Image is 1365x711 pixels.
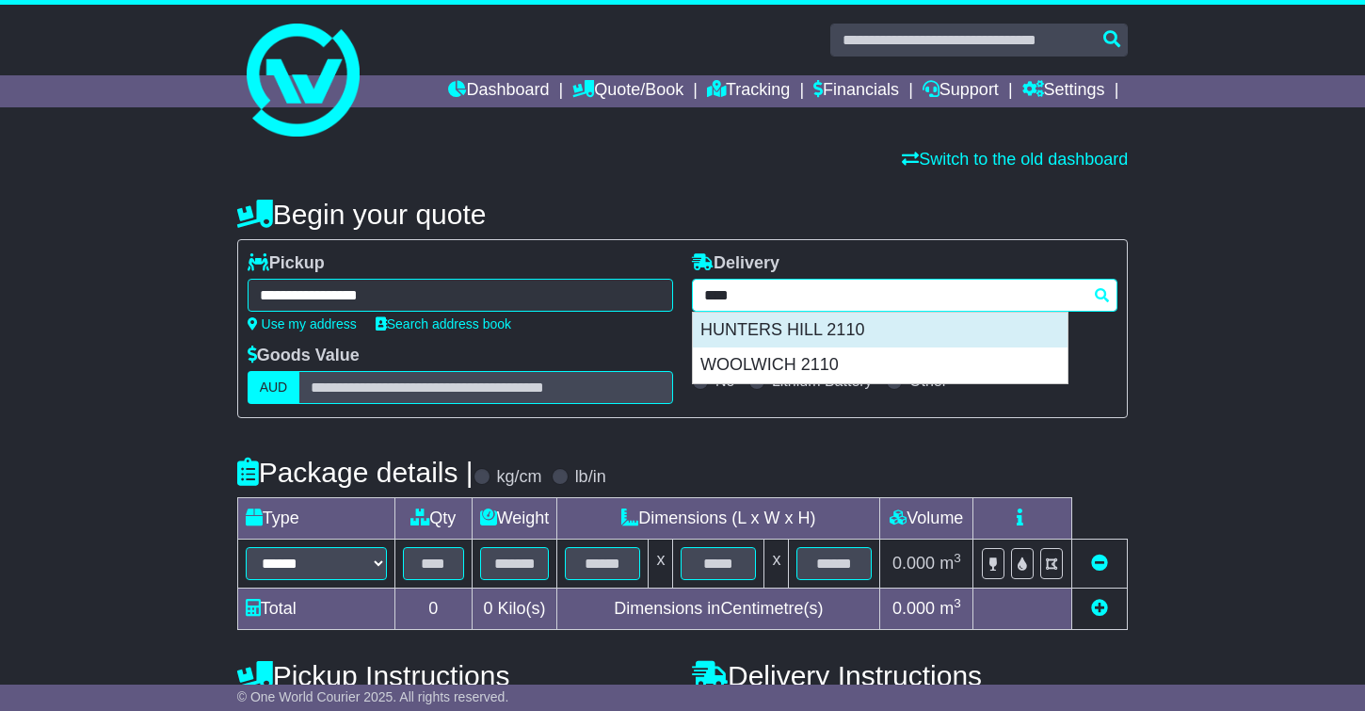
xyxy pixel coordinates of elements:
h4: Begin your quote [237,199,1129,230]
a: Support [923,75,999,107]
a: Switch to the old dashboard [902,150,1128,169]
a: Remove this item [1091,554,1108,573]
td: Dimensions in Centimetre(s) [557,589,880,630]
td: Type [237,498,394,540]
div: WOOLWICH 2110 [693,347,1068,383]
td: Kilo(s) [472,589,557,630]
label: AUD [248,371,300,404]
td: Volume [880,498,973,540]
span: 0.000 [892,599,935,618]
label: Delivery [692,253,779,274]
td: 0 [394,589,472,630]
a: Dashboard [448,75,549,107]
h4: Delivery Instructions [692,660,1128,691]
a: Search address book [376,316,511,331]
h4: Package details | [237,457,474,488]
td: x [649,540,673,589]
td: Weight [472,498,557,540]
a: Tracking [707,75,790,107]
span: 0.000 [892,554,935,573]
label: kg/cm [497,467,542,488]
td: Total [237,589,394,630]
label: Goods Value [248,346,360,366]
a: Add new item [1091,599,1108,618]
span: m [939,599,961,618]
td: Qty [394,498,472,540]
a: Use my address [248,316,357,331]
h4: Pickup Instructions [237,660,673,691]
sup: 3 [954,551,961,565]
span: m [939,554,961,573]
span: 0 [484,599,493,618]
div: HUNTERS HILL 2110 [693,313,1068,348]
a: Quote/Book [572,75,683,107]
label: Pickup [248,253,325,274]
typeahead: Please provide city [692,279,1117,312]
td: Dimensions (L x W x H) [557,498,880,540]
a: Settings [1022,75,1105,107]
span: © One World Courier 2025. All rights reserved. [237,689,509,704]
td: x [764,540,789,589]
label: lb/in [575,467,606,488]
sup: 3 [954,596,961,610]
a: Financials [813,75,899,107]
